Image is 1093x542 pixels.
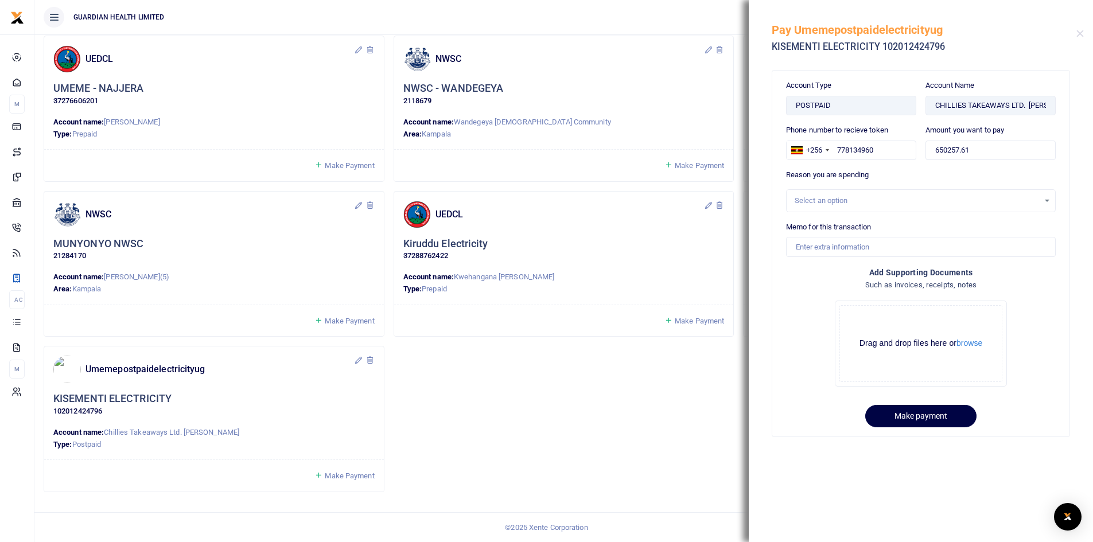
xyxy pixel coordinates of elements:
p: 21284170 [53,250,375,262]
a: Make Payment [664,314,724,327]
span: [PERSON_NAME] [104,118,160,126]
span: Make Payment [675,317,724,325]
button: browse [956,339,982,347]
li: M [9,95,25,114]
a: Make Payment [314,469,374,482]
div: Open Intercom Messenger [1054,503,1082,531]
span: Wandegeya [DEMOGRAPHIC_DATA] Community [454,118,611,126]
span: Make Payment [325,471,374,480]
span: Make Payment [325,317,374,325]
h4: Umemepostpaidelectricityug [85,363,354,376]
h5: MUNYONYO NWSC [53,237,143,251]
div: Uganda: +256 [787,141,833,159]
a: Make Payment [314,159,374,172]
span: Make Payment [675,161,724,170]
span: Prepaid [422,284,447,293]
strong: Area: [403,130,422,138]
label: Account Name [925,80,974,91]
span: Postpaid [72,440,102,449]
h4: UEDCL [85,53,354,65]
span: Kampala [72,284,102,293]
label: Reason you are spending [786,169,869,181]
a: logo-small logo-large logo-large [10,13,24,21]
span: GUARDIAN HEALTH LIMITED [69,12,169,22]
a: Make Payment [664,159,724,172]
div: Select an option [795,195,1039,206]
strong: Account name: [403,272,454,281]
h5: Pay Umemepostpaidelectricityug [772,23,1076,37]
h4: UEDCL [435,208,704,221]
div: Click to update [403,237,725,262]
strong: Account name: [53,118,104,126]
div: Drag and drop files here or [840,338,1002,349]
li: M [9,360,25,379]
h4: NWSC [435,53,704,65]
a: Make Payment [314,314,374,327]
p: 2118679 [403,95,725,107]
h4: Add supporting Documents [786,266,1056,279]
li: Ac [9,290,25,309]
span: Prepaid [72,130,98,138]
h4: NWSC [85,208,354,221]
p: 102012424796 [53,405,375,418]
div: Click to update [53,82,375,107]
div: File Uploader [835,301,1007,387]
h5: Kiruddu Electricity [403,237,488,251]
strong: Type: [403,284,422,293]
button: Make payment [865,405,977,427]
div: Click to update [53,392,375,417]
strong: Account name: [403,118,454,126]
div: Click to update [403,82,725,107]
p: 37276606201 [53,95,375,107]
span: Make Payment [325,161,374,170]
h5: NWSC - WANDEGEYA [403,82,504,95]
div: Click to update [53,237,375,262]
button: Close [1076,30,1084,37]
img: logo-small [10,11,24,25]
p: 37288762422 [403,250,725,262]
label: Amount you want to pay [925,124,1004,136]
h5: UMEME - NAJJERA [53,82,144,95]
strong: Type: [53,130,72,138]
h4: Such as invoices, receipts, notes [786,279,1056,291]
label: Phone number to recieve token [786,124,888,136]
span: Kwehangana [PERSON_NAME] [454,272,554,281]
label: Memo for this transaction [786,221,872,233]
label: Account Type [786,80,831,91]
input: Enter a amount [925,141,1056,160]
div: +256 [806,145,822,156]
span: [PERSON_NAME](5) [104,272,169,281]
span: Chillies Takeaways Ltd. [PERSON_NAME] [104,428,239,436]
span: Kampala [422,130,451,138]
h5: KISEMENTI ELECTRICITY 102012424796 [772,41,1076,53]
strong: Account name: [53,428,104,436]
strong: Account name: [53,272,104,281]
strong: Type: [53,440,72,449]
input: Enter extra information [786,237,1056,256]
strong: Area: [53,284,72,293]
h5: KISEMENTI ELECTRICITY [53,392,172,405]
